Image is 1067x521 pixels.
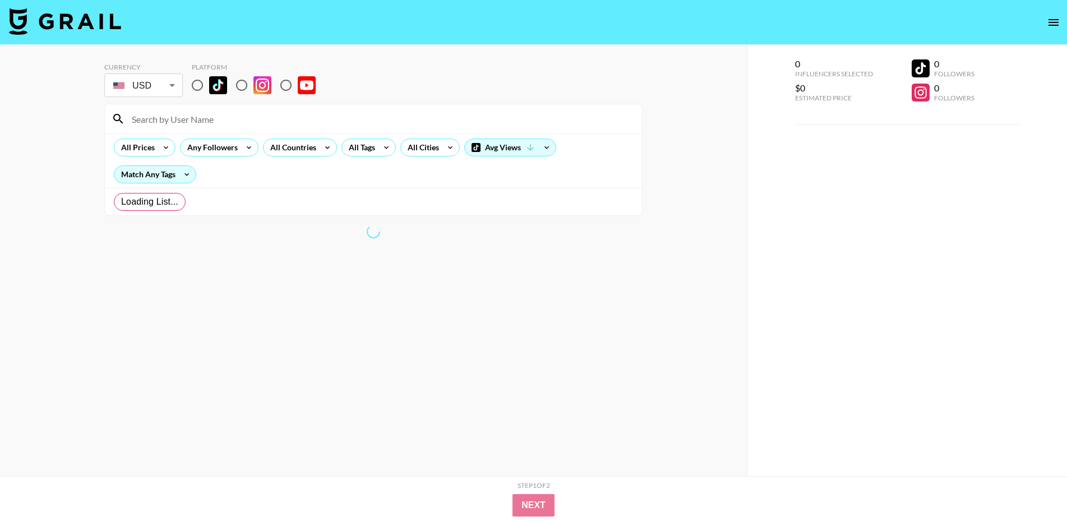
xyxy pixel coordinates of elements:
[114,166,196,183] div: Match Any Tags
[104,63,183,71] div: Currency
[795,82,873,94] div: $0
[125,110,635,128] input: Search by User Name
[121,195,178,209] span: Loading List...
[795,94,873,102] div: Estimated Price
[366,224,381,239] span: Refreshing lists, bookers, clients, countries, tags, cities, talent, talent...
[401,139,441,156] div: All Cities
[934,70,974,78] div: Followers
[518,481,550,490] div: Step 1 of 2
[298,76,316,94] img: YouTube
[114,139,157,156] div: All Prices
[342,139,377,156] div: All Tags
[192,63,325,71] div: Platform
[181,139,240,156] div: Any Followers
[209,76,227,94] img: TikTok
[465,139,556,156] div: Avg Views
[795,58,873,70] div: 0
[934,58,974,70] div: 0
[264,139,318,156] div: All Countries
[934,82,974,94] div: 0
[512,494,555,517] button: Next
[795,70,873,78] div: Influencers Selected
[934,94,974,102] div: Followers
[253,76,271,94] img: Instagram
[1042,11,1065,34] button: open drawer
[9,8,121,35] img: Grail Talent
[107,76,181,95] div: USD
